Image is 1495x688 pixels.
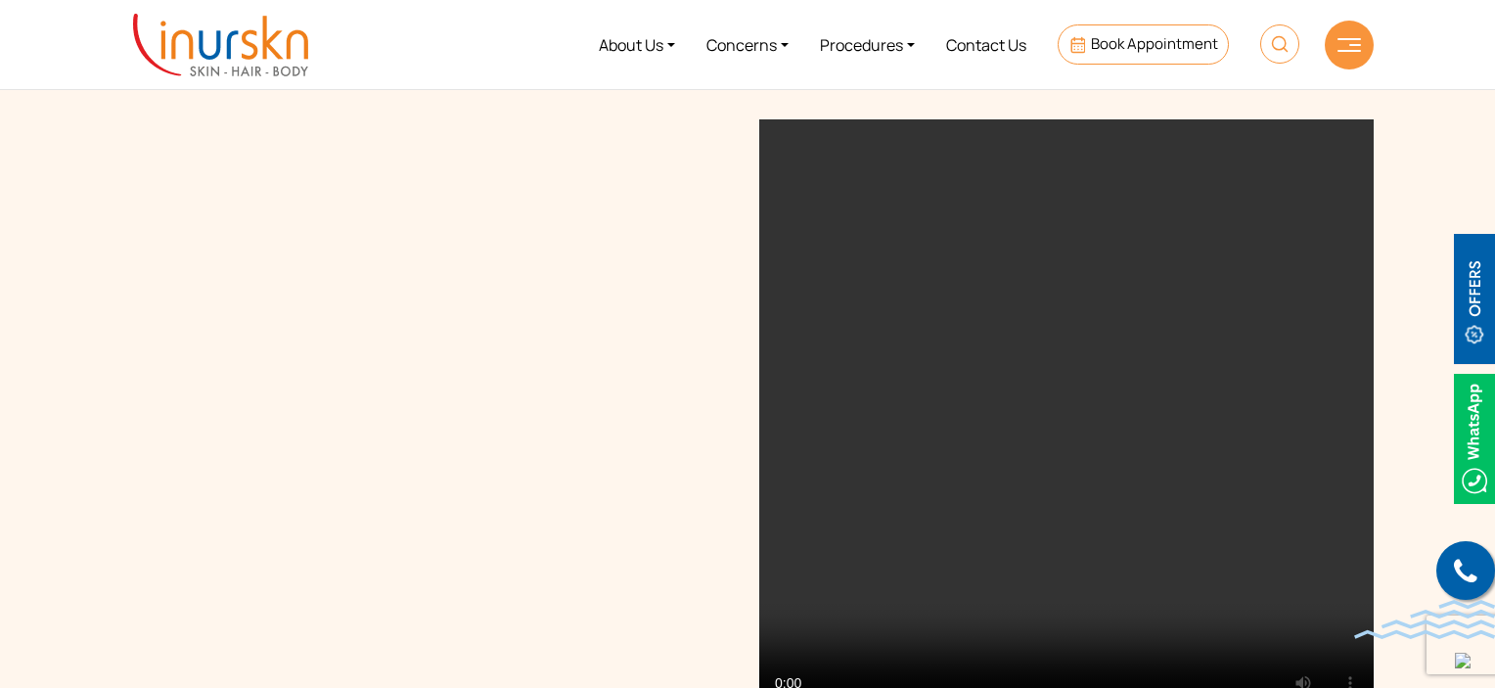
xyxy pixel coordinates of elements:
[1260,24,1299,64] img: HeaderSearch
[1454,234,1495,364] img: offerBt
[1454,426,1495,447] a: Whatsappicon
[1454,374,1495,504] img: Whatsappicon
[583,8,691,81] a: About Us
[1354,600,1495,639] img: bluewave
[691,8,804,81] a: Concerns
[804,8,930,81] a: Procedures
[1091,33,1218,54] span: Book Appointment
[1455,653,1471,668] img: up-blue-arrow.svg
[930,8,1042,81] a: Contact Us
[133,14,308,76] img: inurskn-logo
[1337,38,1361,52] img: hamLine.svg
[1058,24,1229,65] a: Book Appointment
